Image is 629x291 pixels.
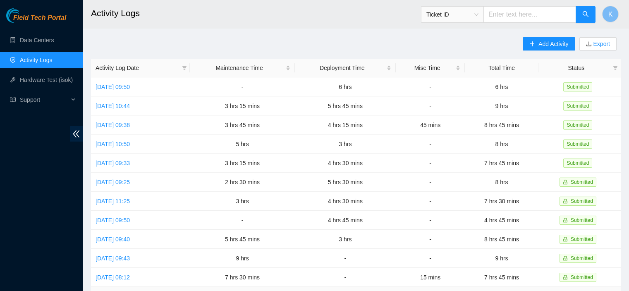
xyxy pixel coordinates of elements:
td: 7 hrs 30 mins [465,192,538,211]
a: [DATE] 10:44 [96,103,130,109]
td: - [396,135,465,154]
span: K [608,9,613,19]
td: 4 hrs 30 mins [295,154,396,173]
span: Submitted [571,255,593,261]
span: lock [563,180,568,185]
td: 8 hrs [465,135,538,154]
td: 5 hrs 45 mins [295,96,396,115]
a: [DATE] 11:25 [96,198,130,204]
td: 6 hrs [295,77,396,96]
td: 2 hrs 30 mins [190,173,294,192]
button: search [576,6,596,23]
a: Akamai TechnologiesField Tech Portal [6,15,66,26]
span: lock [563,275,568,280]
td: 3 hrs [295,230,396,249]
td: 3 hrs 15 mins [190,96,294,115]
td: 6 hrs [465,77,538,96]
span: filter [613,65,618,70]
td: - [396,154,465,173]
td: - [295,249,396,268]
td: 15 mins [396,268,465,287]
td: 3 hrs 15 mins [190,154,294,173]
td: 4 hrs 15 mins [295,115,396,135]
td: 4 hrs 45 mins [465,211,538,230]
a: Export [592,41,610,47]
span: Submitted [571,198,593,204]
span: filter [180,62,189,74]
a: [DATE] 10:50 [96,141,130,147]
td: - [396,211,465,230]
span: Submitted [563,82,592,91]
span: filter [182,65,187,70]
td: - [190,77,294,96]
span: filter [611,62,619,74]
td: 9 hrs [465,249,538,268]
span: Submitted [571,236,593,242]
td: - [396,173,465,192]
span: double-left [70,126,83,142]
button: plusAdd Activity [523,37,575,51]
a: [DATE] 09:33 [96,160,130,166]
span: lock [563,256,568,261]
td: 9 hrs [465,96,538,115]
button: K [602,6,619,22]
span: lock [563,218,568,223]
a: Data Centers [20,37,54,43]
td: 7 hrs 30 mins [190,268,294,287]
span: Field Tech Portal [13,14,66,22]
td: 3 hrs 45 mins [190,115,294,135]
td: - [396,230,465,249]
td: 5 hrs 45 mins [190,230,294,249]
th: Total Time [465,59,538,77]
span: Status [543,63,610,72]
td: 7 hrs 45 mins [465,268,538,287]
span: Submitted [571,179,593,185]
td: 4 hrs 45 mins [295,211,396,230]
a: [DATE] 08:12 [96,274,130,281]
img: Akamai Technologies [6,8,42,23]
span: Submitted [563,139,592,149]
span: Submitted [563,159,592,168]
a: [DATE] 09:43 [96,255,130,262]
span: plus [529,41,535,48]
a: [DATE] 09:38 [96,122,130,128]
button: downloadExport [579,37,617,51]
span: Submitted [563,120,592,130]
td: 8 hrs 45 mins [465,115,538,135]
span: search [582,11,589,19]
span: lock [563,199,568,204]
span: Activity Log Date [96,63,179,72]
td: 4 hrs 30 mins [295,192,396,211]
td: 45 mins [396,115,465,135]
a: [DATE] 09:25 [96,179,130,185]
td: - [396,96,465,115]
td: 9 hrs [190,249,294,268]
td: 3 hrs [295,135,396,154]
a: Activity Logs [20,57,53,63]
a: Hardware Test (isok) [20,77,73,83]
span: Submitted [571,217,593,223]
span: Submitted [563,101,592,111]
td: 8 hrs [465,173,538,192]
span: Support [20,91,69,108]
a: [DATE] 09:50 [96,217,130,224]
td: - [396,192,465,211]
span: Add Activity [538,39,568,48]
a: [DATE] 09:50 [96,84,130,90]
span: Ticket ID [426,8,478,21]
span: Submitted [571,274,593,280]
td: - [396,77,465,96]
span: lock [563,237,568,242]
span: download [586,41,592,48]
td: 7 hrs 45 mins [465,154,538,173]
td: 5 hrs [190,135,294,154]
a: [DATE] 09:40 [96,236,130,243]
input: Enter text here... [483,6,576,23]
td: - [295,268,396,287]
td: - [396,249,465,268]
td: 8 hrs 45 mins [465,230,538,249]
span: read [10,97,16,103]
td: 3 hrs [190,192,294,211]
td: 5 hrs 30 mins [295,173,396,192]
td: - [190,211,294,230]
